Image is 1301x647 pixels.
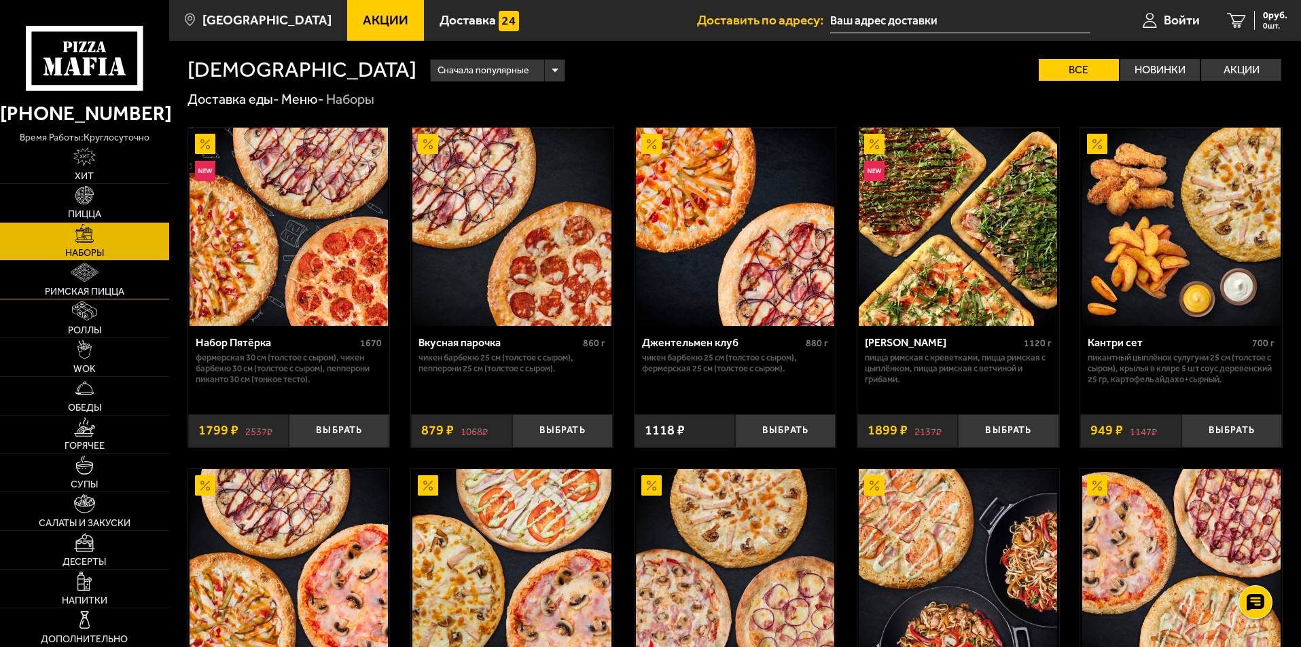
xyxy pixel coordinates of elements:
[411,128,613,326] a: АкционныйВкусная парочка
[1080,128,1282,326] a: АкционныйКантри сет
[188,91,279,107] a: Доставка еды-
[39,519,130,528] span: Салаты и закуски
[1082,128,1281,326] img: Кантри сет
[868,424,908,437] span: 1899 ₽
[198,424,238,437] span: 1799 ₽
[1087,475,1107,496] img: Акционный
[830,8,1090,33] input: Ваш адрес доставки
[735,414,836,447] button: Выбрать
[245,424,272,437] s: 2537 ₽
[914,424,942,437] s: 2137 ₽
[65,441,105,451] span: Горячее
[289,414,389,447] button: Выбрать
[68,326,101,335] span: Роллы
[202,14,332,26] span: [GEOGRAPHIC_DATA]
[806,337,828,349] span: 880 г
[65,248,104,258] span: Наборы
[1088,336,1249,349] div: Кантри сет
[635,128,836,326] a: АкционныйДжентельмен клуб
[71,480,98,489] span: Супы
[857,128,1059,326] a: АкционныйНовинкаМама Миа
[418,134,438,154] img: Акционный
[195,161,215,181] img: Новинка
[1088,352,1275,385] p: Пикантный цыплёнок сулугуни 25 см (толстое с сыром), крылья в кляре 5 шт соус деревенский 25 гр, ...
[412,128,611,326] img: Вкусная парочка
[499,11,519,31] img: 15daf4d41897b9f0e9f617042186c801.svg
[697,14,830,26] span: Доставить по адресу:
[45,287,124,297] span: Римская пицца
[1039,59,1119,81] label: Все
[1090,424,1123,437] span: 949 ₽
[1120,59,1200,81] label: Новинки
[1252,337,1275,349] span: 700 г
[1087,134,1107,154] img: Акционный
[958,414,1058,447] button: Выбрать
[1263,22,1287,30] span: 0 шт.
[62,596,107,606] span: Напитки
[642,352,829,374] p: Чикен Барбекю 25 см (толстое с сыром), Фермерская 25 см (толстое с сыром).
[195,475,215,496] img: Акционный
[1164,14,1200,26] span: Войти
[864,475,885,496] img: Акционный
[68,403,101,413] span: Обеды
[68,210,101,219] span: Пицца
[363,14,408,26] span: Акции
[63,557,106,567] span: Десерты
[1263,11,1287,20] span: 0 руб.
[196,336,357,349] div: Набор Пятёрка
[195,134,215,154] img: Акционный
[188,128,390,326] a: АкционныйНовинкаНабор Пятёрка
[865,336,1020,349] div: [PERSON_NAME]
[326,91,374,109] div: Наборы
[418,336,580,349] div: Вкусная парочка
[864,161,885,181] img: Новинка
[636,128,834,326] img: Джентельмен клуб
[281,91,324,107] a: Меню-
[190,128,388,326] img: Набор Пятёрка
[41,635,128,644] span: Дополнительно
[1201,59,1281,81] label: Акции
[188,59,416,81] h1: [DEMOGRAPHIC_DATA]
[1024,337,1052,349] span: 1120 г
[1130,424,1157,437] s: 1147 ₽
[73,365,96,374] span: WOK
[438,58,529,84] span: Сначала популярные
[1181,414,1282,447] button: Выбрать
[512,414,613,447] button: Выбрать
[418,475,438,496] img: Акционный
[583,337,605,349] span: 860 г
[421,424,454,437] span: 879 ₽
[461,424,488,437] s: 1068 ₽
[642,336,803,349] div: Джентельмен клуб
[641,475,662,496] img: Акционный
[196,352,382,385] p: Фермерская 30 см (толстое с сыром), Чикен Барбекю 30 см (толстое с сыром), Пепперони Пиканто 30 с...
[418,352,605,374] p: Чикен Барбекю 25 см (толстое с сыром), Пепперони 25 см (толстое с сыром).
[440,14,496,26] span: Доставка
[859,128,1057,326] img: Мама Миа
[75,172,94,181] span: Хит
[641,134,662,154] img: Акционный
[645,424,685,437] span: 1118 ₽
[865,352,1052,385] p: Пицца Римская с креветками, Пицца Римская с цыплёнком, Пицца Римская с ветчиной и грибами.
[864,134,885,154] img: Акционный
[360,337,382,349] span: 1670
